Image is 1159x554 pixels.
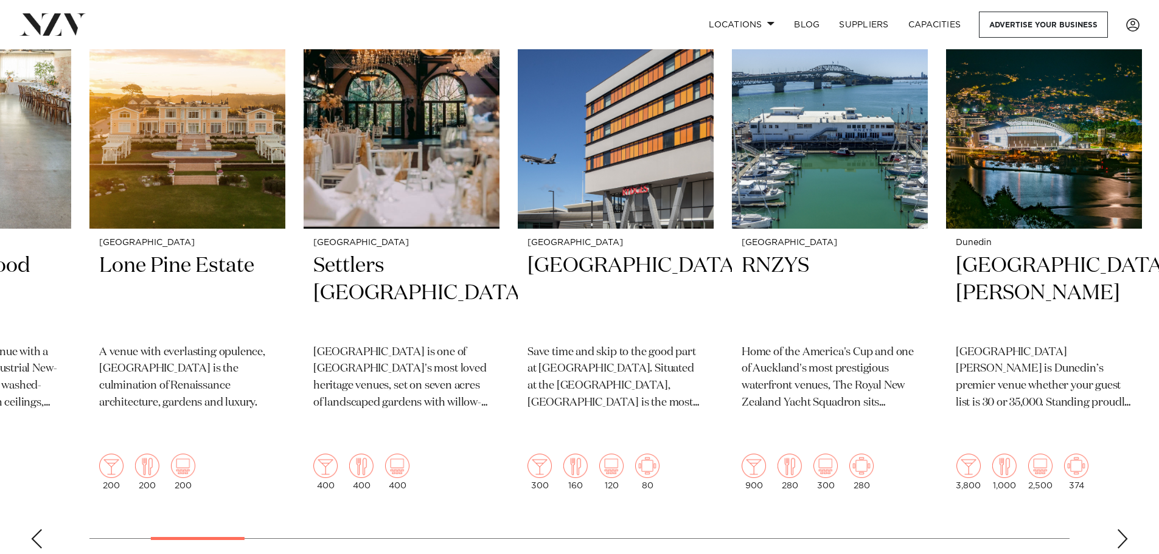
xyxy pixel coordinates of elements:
a: Capacities [899,12,971,38]
p: Save time and skip to the good part at [GEOGRAPHIC_DATA]. Situated at the [GEOGRAPHIC_DATA], [GEO... [527,344,704,412]
a: Advertise your business [979,12,1108,38]
img: dining.png [778,454,802,478]
small: [GEOGRAPHIC_DATA] [527,238,704,248]
a: Locations [699,12,784,38]
img: cocktail.png [313,454,338,478]
img: theatre.png [385,454,409,478]
img: cocktail.png [527,454,552,478]
div: 400 [349,454,374,490]
a: SUPPLIERS [829,12,898,38]
img: meeting.png [849,454,874,478]
h2: [GEOGRAPHIC_DATA] [527,252,704,334]
h2: Lone Pine Estate [99,252,276,334]
small: [GEOGRAPHIC_DATA] [99,238,276,248]
div: 400 [385,454,409,490]
p: [GEOGRAPHIC_DATA] is one of [GEOGRAPHIC_DATA]'s most loved heritage venues, set on seven acres of... [313,344,490,412]
div: 300 [813,454,838,490]
div: 300 [527,454,552,490]
div: 80 [635,454,660,490]
div: 3,800 [956,454,981,490]
img: cocktail.png [99,454,124,478]
img: dining.png [563,454,588,478]
h2: [GEOGRAPHIC_DATA][PERSON_NAME] [956,252,1132,334]
div: 374 [1064,454,1088,490]
img: theatre.png [171,454,195,478]
small: [GEOGRAPHIC_DATA] [313,238,490,248]
small: Dunedin [956,238,1132,248]
h2: Settlers [GEOGRAPHIC_DATA] [313,252,490,334]
h2: RNZYS [742,252,918,334]
img: dining.png [349,454,374,478]
div: 200 [135,454,159,490]
img: dining.png [135,454,159,478]
div: 200 [171,454,195,490]
div: 900 [742,454,766,490]
img: theatre.png [1028,454,1053,478]
div: 2,500 [1028,454,1053,490]
img: cocktail.png [742,454,766,478]
img: nzv-logo.png [19,13,86,35]
p: Home of the America's Cup and one of Auckland's most prestigious waterfront venues, The Royal New... [742,344,918,412]
a: BLOG [784,12,829,38]
img: theatre.png [599,454,624,478]
div: 160 [563,454,588,490]
p: A venue with everlasting opulence, [GEOGRAPHIC_DATA] is the culmination of Renaissance architectu... [99,344,276,412]
img: cocktail.png [956,454,981,478]
div: 280 [849,454,874,490]
div: 120 [599,454,624,490]
div: 280 [778,454,802,490]
img: dining.png [992,454,1017,478]
small: [GEOGRAPHIC_DATA] [742,238,918,248]
img: meeting.png [635,454,660,478]
p: [GEOGRAPHIC_DATA][PERSON_NAME] is Dunedin’s premier venue whether your guest list is 30 or 35,000... [956,344,1132,412]
div: 400 [313,454,338,490]
div: 200 [99,454,124,490]
img: meeting.png [1064,454,1088,478]
img: theatre.png [813,454,838,478]
div: 1,000 [992,454,1017,490]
